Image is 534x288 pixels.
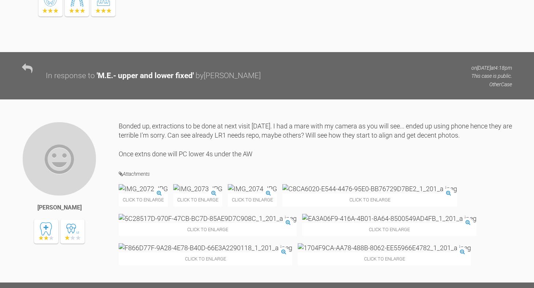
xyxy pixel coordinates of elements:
[471,64,512,72] p: on [DATE] at 4:18pm
[22,121,97,196] img: Jessica Nethercote
[97,70,194,82] div: ' M.E.- upper and lower fixed '
[119,184,168,193] img: IMG_2072.JPG
[228,193,277,206] span: Click to enlarge
[173,193,222,206] span: Click to enlarge
[282,184,457,193] img: C8CA6020-E544-4476-95E0-BB76729D7BE2_1_201_a.jpeg
[119,243,292,252] img: F866D77F-9A28-4E78-B40D-66E3A2290118_1_201_a.jpeg
[298,252,471,265] span: Click to enlarge
[298,243,471,252] img: 1704F9CA-AA78-488B-8062-EE55966E4782_1_201_a.jpeg
[119,214,297,223] img: 5C28517D-970F-47CB-BC7D-85AE9D7C908C_1_201_a.jpeg
[46,70,95,82] div: In response to
[302,214,476,223] img: EA3A06F9-416A-4B01-8A64-8500549AD4FB_1_201_a.jpeg
[119,252,292,265] span: Click to enlarge
[471,80,512,88] p: Other Case
[173,184,222,193] img: IMG_2073.JPG
[196,70,261,82] div: by [PERSON_NAME]
[119,121,512,158] div: Bonded up, extractions to be done at next visit [DATE]. I had a mare with my camera as you will s...
[302,223,476,236] span: Click to enlarge
[228,184,277,193] img: IMG_2074.JPG
[282,193,457,206] span: Click to enlarge
[119,193,168,206] span: Click to enlarge
[471,72,512,80] p: This case is public.
[37,203,82,212] div: [PERSON_NAME]
[119,169,512,179] h4: Attachments
[119,223,297,236] span: Click to enlarge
